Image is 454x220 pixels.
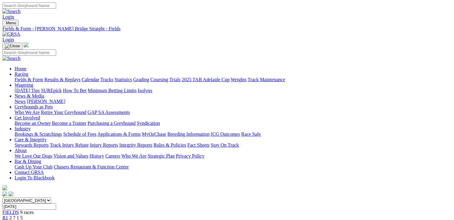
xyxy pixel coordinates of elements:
a: Wagering [15,82,33,88]
div: About [15,153,452,159]
a: Bookings & Scratchings [15,132,62,137]
input: Select date [2,203,56,210]
div: Get Involved [15,121,452,126]
div: Care & Integrity [15,142,452,148]
a: Racing [15,72,28,77]
a: Bar & Dining [15,159,41,164]
a: Breeding Information [167,132,210,137]
a: Care & Integrity [15,137,47,142]
a: Injury Reports [90,142,118,148]
a: Privacy Policy [176,153,204,158]
a: Results & Replays [44,77,80,82]
button: Toggle navigation [2,43,22,49]
a: Become an Owner [15,121,51,126]
a: News [15,99,25,104]
a: Contact GRSA [15,170,44,175]
a: Rules & Policies [153,142,186,148]
div: Greyhounds as Pets [15,110,452,115]
a: Login [2,37,14,42]
div: Wagering [15,88,452,93]
a: Strategic Plan [148,153,175,158]
span: 9 races [20,210,34,215]
a: Login To Blackbook [15,175,55,180]
a: Applications & Forms [97,132,141,137]
a: Greyhounds as Pets [15,104,53,109]
a: Race Safe [241,132,261,137]
a: How To Bet [63,88,87,93]
a: Integrity Reports [119,142,152,148]
a: Fact Sheets [187,142,210,148]
a: Fields & Form - [PERSON_NAME] Bridge Straight - Fields [2,26,452,32]
img: logo-grsa-white.png [24,42,29,47]
a: Coursing [150,77,168,82]
a: Isolynx [138,88,152,93]
input: Search [2,49,56,56]
img: Close [5,44,20,48]
a: Trials [169,77,180,82]
a: Stewards Reports [15,142,49,148]
a: Calendar [82,77,99,82]
a: ICG Outcomes [211,132,240,137]
a: Get Involved [15,115,40,120]
div: News & Media [15,99,452,104]
a: Syndication [137,121,160,126]
a: We Love Our Dogs [15,153,52,158]
a: Who We Are [15,110,40,115]
a: [DATE] Tips [15,88,40,93]
a: Vision and Values [53,153,88,158]
a: MyOzChase [142,132,166,137]
div: Racing [15,77,452,82]
a: 2025 TAB Adelaide Cup [182,77,230,82]
a: Careers [105,153,120,158]
a: Become a Trainer [52,121,86,126]
a: History [89,153,104,158]
a: Tracks [100,77,113,82]
a: Chasers Restaurant & Function Centre [54,164,129,169]
a: [PERSON_NAME] [27,99,65,104]
a: Stay On Track [211,142,239,148]
img: twitter.svg [8,192,13,196]
a: Login [2,14,14,19]
a: Minimum Betting Limits [88,88,136,93]
img: GRSA [2,32,20,37]
a: Track Injury Rebate [50,142,89,148]
a: Fields & Form [15,77,43,82]
a: GAP SA Assessments [88,110,130,115]
input: Search [2,2,56,9]
img: facebook.svg [2,192,7,196]
img: logo-grsa-white.png [2,185,7,190]
a: News & Media [15,93,44,98]
a: Weights [231,77,247,82]
button: Toggle navigation [2,20,18,26]
img: Search [2,56,21,61]
a: Grading [133,77,149,82]
span: Menu [6,21,16,25]
a: About [15,148,27,153]
img: Search [2,9,21,14]
a: Industry [15,126,31,131]
a: Track Maintenance [248,77,285,82]
a: Home [15,66,26,71]
a: Schedule of Fees [63,132,96,137]
a: Purchasing a Greyhound [88,121,136,126]
a: Who We Are [121,153,146,158]
a: FIELDS [2,210,19,215]
a: Retire Your Greyhound [41,110,86,115]
a: Statistics [115,77,132,82]
a: Cash Up Your Club [15,164,52,169]
a: SUREpick [41,88,62,93]
div: Industry [15,132,452,137]
div: Bar & Dining [15,164,452,170]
